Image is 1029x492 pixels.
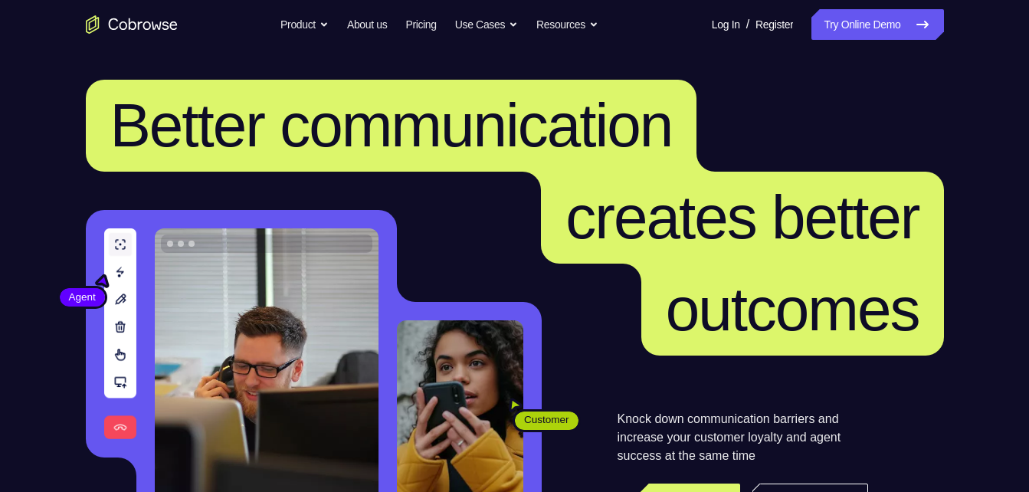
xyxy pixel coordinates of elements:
[712,9,740,40] a: Log In
[618,410,868,465] p: Knock down communication barriers and increase your customer loyalty and agent success at the sam...
[86,15,178,34] a: Go to the home page
[110,91,673,159] span: Better communication
[536,9,598,40] button: Resources
[565,183,919,251] span: creates better
[811,9,943,40] a: Try Online Demo
[666,275,919,343] span: outcomes
[455,9,518,40] button: Use Cases
[405,9,436,40] a: Pricing
[755,9,793,40] a: Register
[280,9,329,40] button: Product
[746,15,749,34] span: /
[347,9,387,40] a: About us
